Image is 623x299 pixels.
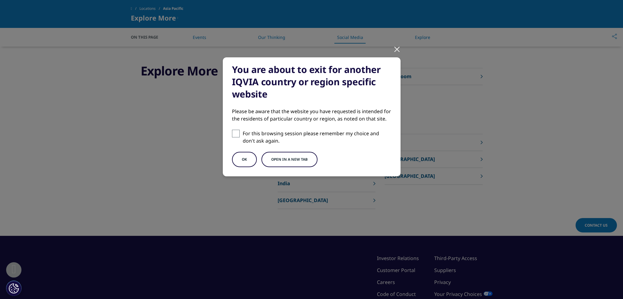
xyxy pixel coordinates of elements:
div: You are about to exit for another IQVIA country or region specific website [232,63,391,100]
button: Cookies Settings [6,281,21,296]
p: For this browsing session please remember my choice and don't ask again. [243,130,391,144]
div: Please be aware that the website you have requested is intended for the residents of particular c... [232,108,391,122]
button: Open in a new tab [261,152,317,167]
button: OK [232,152,257,167]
